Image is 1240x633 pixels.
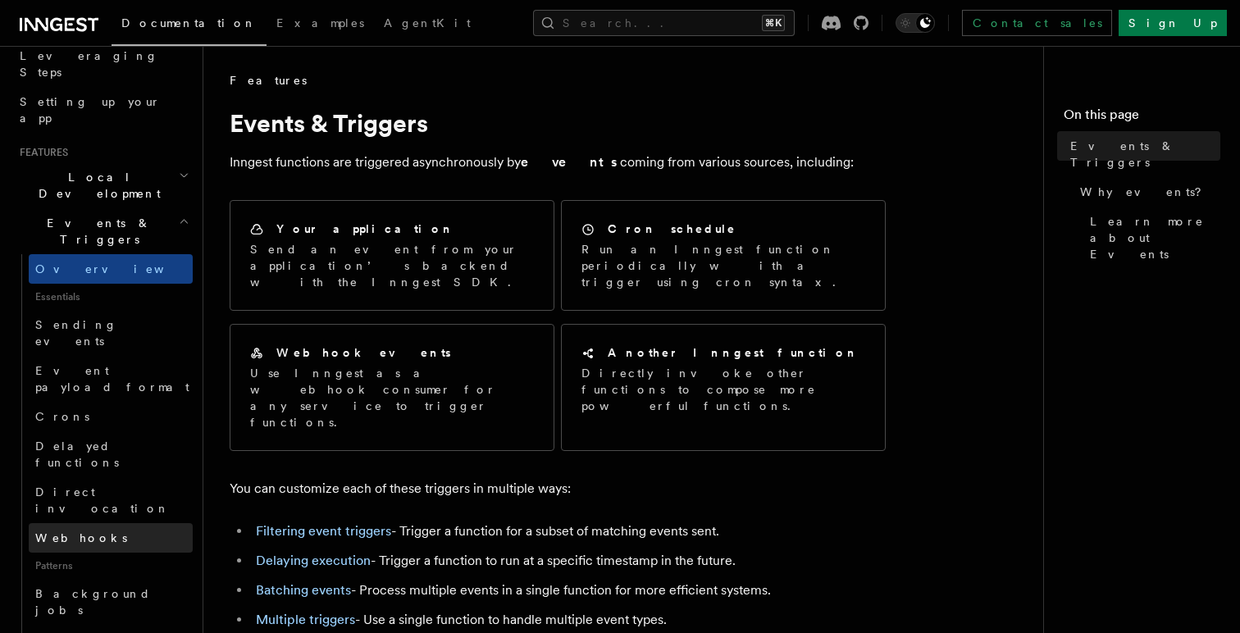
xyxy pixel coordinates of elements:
a: Learn more about Events [1083,207,1220,269]
a: Sign Up [1119,10,1227,36]
a: Crons [29,402,193,431]
span: Sending events [35,318,117,348]
li: - Process multiple events in a single function for more efficient systems. [251,579,886,602]
a: Documentation [112,5,267,46]
span: Delayed functions [35,439,119,469]
a: Webhook eventsUse Inngest as a webhook consumer for any service to trigger functions. [230,324,554,451]
span: Webhooks [35,531,127,544]
a: Events & Triggers [1064,131,1220,177]
p: You can customize each of these triggers in multiple ways: [230,477,886,500]
button: Events & Triggers [13,208,193,254]
kbd: ⌘K [762,15,785,31]
h2: Webhook events [276,344,451,361]
button: Search...⌘K [533,10,795,36]
a: Filtering event triggers [256,523,391,539]
span: Essentials [29,284,193,310]
p: Inngest functions are triggered asynchronously by coming from various sources, including: [230,151,886,174]
a: Event payload format [29,356,193,402]
li: - Trigger a function to run at a specific timestamp in the future. [251,549,886,572]
a: Why events? [1074,177,1220,207]
span: Why events? [1080,184,1213,200]
button: Toggle dark mode [896,13,935,33]
span: Setting up your app [20,95,161,125]
span: Event payload format [35,364,189,394]
a: Batching events [256,582,351,598]
a: Delayed functions [29,431,193,477]
a: Setting up your app [13,87,193,133]
li: - Trigger a function for a subset of matching events sent. [251,520,886,543]
span: Features [13,146,68,159]
span: Local Development [13,169,179,202]
span: Leveraging Steps [20,49,158,79]
span: Events & Triggers [1070,138,1220,171]
a: Your applicationSend an event from your application’s backend with the Inngest SDK. [230,200,554,311]
span: Overview [35,262,204,276]
h2: Your application [276,221,454,237]
a: Multiple triggers [256,612,355,627]
span: Examples [276,16,364,30]
a: Webhooks [29,523,193,553]
span: Features [230,72,307,89]
a: Cron scheduleRun an Inngest function periodically with a trigger using cron syntax. [561,200,886,311]
a: Overview [29,254,193,284]
p: Directly invoke other functions to compose more powerful functions. [581,365,865,414]
a: Background jobs [29,579,193,625]
a: Contact sales [962,10,1112,36]
strong: events [521,154,620,170]
h1: Events & Triggers [230,108,886,138]
span: AgentKit [384,16,471,30]
span: Learn more about Events [1090,213,1220,262]
a: AgentKit [374,5,481,44]
a: Delaying execution [256,553,371,568]
h2: Another Inngest function [608,344,859,361]
p: Run an Inngest function periodically with a trigger using cron syntax. [581,241,865,290]
h4: On this page [1064,105,1220,131]
span: Crons [35,410,89,423]
p: Use Inngest as a webhook consumer for any service to trigger functions. [250,365,534,430]
button: Local Development [13,162,193,208]
a: Leveraging Steps [13,41,193,87]
span: Documentation [121,16,257,30]
p: Send an event from your application’s backend with the Inngest SDK. [250,241,534,290]
li: - Use a single function to handle multiple event types. [251,608,886,631]
a: Direct invocation [29,477,193,523]
span: Direct invocation [35,485,170,515]
h2: Cron schedule [608,221,736,237]
span: Background jobs [35,587,151,617]
a: Another Inngest functionDirectly invoke other functions to compose more powerful functions. [561,324,886,451]
span: Events & Triggers [13,215,179,248]
a: Examples [267,5,374,44]
span: Patterns [29,553,193,579]
a: Sending events [29,310,193,356]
